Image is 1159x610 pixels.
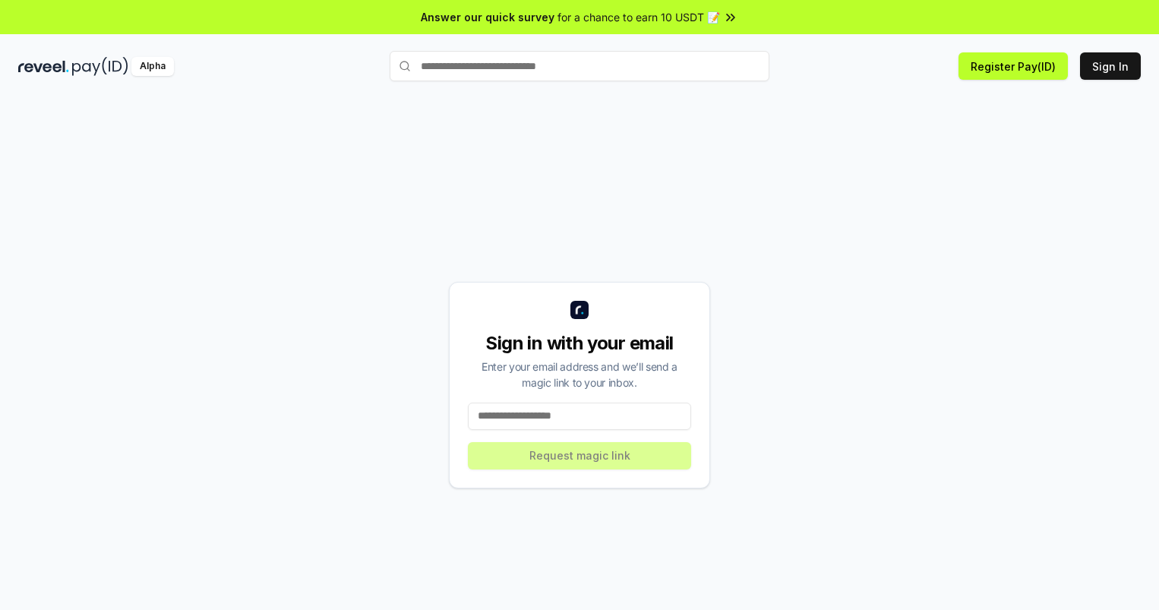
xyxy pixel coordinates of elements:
img: logo_small [570,301,589,319]
img: pay_id [72,57,128,76]
img: reveel_dark [18,57,69,76]
button: Register Pay(ID) [958,52,1068,80]
span: Answer our quick survey [421,9,554,25]
div: Alpha [131,57,174,76]
div: Enter your email address and we’ll send a magic link to your inbox. [468,359,691,390]
span: for a chance to earn 10 USDT 📝 [557,9,720,25]
button: Sign In [1080,52,1141,80]
div: Sign in with your email [468,331,691,356]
